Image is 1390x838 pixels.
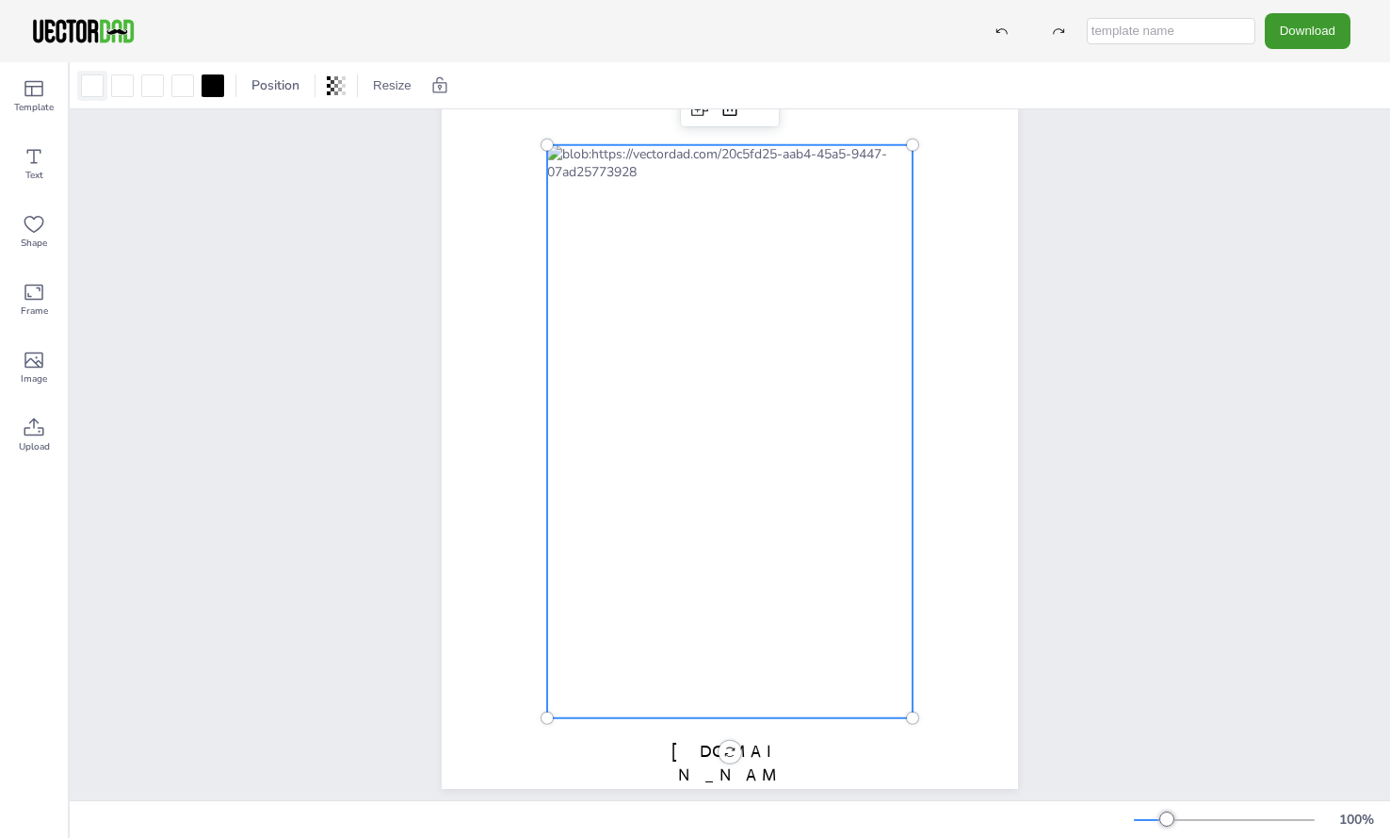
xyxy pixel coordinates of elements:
[21,371,47,386] span: Image
[21,304,48,319] span: Frame
[25,168,43,183] span: Text
[19,439,50,454] span: Upload
[1265,13,1350,48] button: Download
[1087,18,1255,44] input: template name
[30,17,137,45] img: VectorDad-1.png
[1333,811,1379,829] div: 100 %
[248,76,303,94] span: Position
[365,71,419,101] button: Resize
[21,236,47,251] span: Shape
[14,100,54,115] span: Template
[671,741,788,809] span: [DOMAIN_NAME]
